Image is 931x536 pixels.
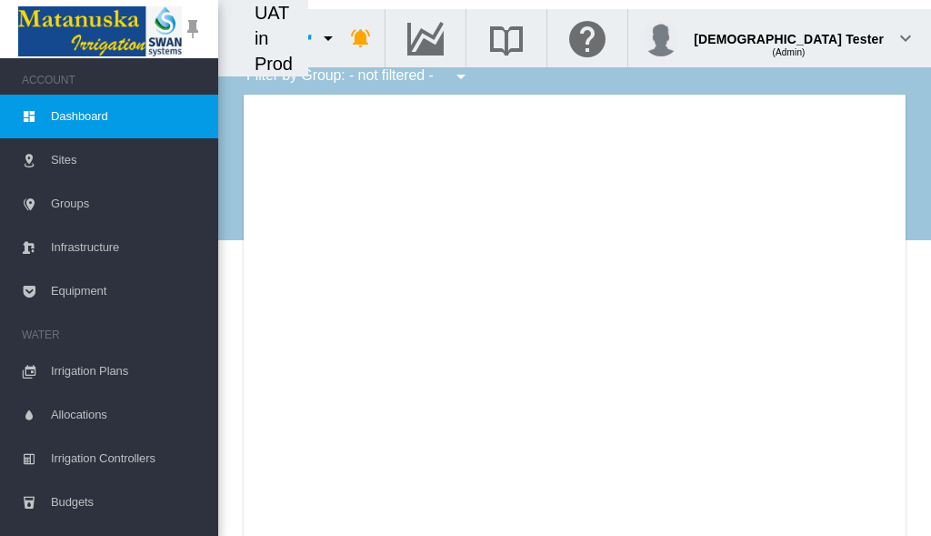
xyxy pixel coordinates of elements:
[404,27,447,49] md-icon: Go to the Data Hub
[350,27,372,49] md-icon: icon-bell-ring
[51,226,204,269] span: Infrastructure
[566,27,609,49] md-icon: Click here for help
[51,437,204,480] span: Irrigation Controllers
[182,18,204,40] md-icon: icon-pin
[233,58,485,95] div: Filter by Group: - not filtered -
[51,138,204,182] span: Sites
[317,27,339,49] md-icon: icon-menu-down
[773,47,806,57] span: (Admin)
[694,23,884,41] div: [DEMOGRAPHIC_DATA] Tester
[51,393,204,437] span: Allocations
[643,20,679,56] img: profile.jpg
[51,269,204,313] span: Equipment
[18,6,182,56] img: Matanuska_LOGO.png
[22,320,204,349] span: WATER
[51,349,204,393] span: Irrigation Plans
[450,66,472,87] md-icon: icon-menu-down
[310,20,346,56] button: icon-menu-down
[51,480,204,524] span: Budgets
[343,20,379,56] button: icon-bell-ring
[51,95,204,138] span: Dashboard
[628,9,931,67] button: [DEMOGRAPHIC_DATA] Tester (Admin) icon-chevron-down
[443,58,479,95] button: icon-menu-down
[895,27,916,49] md-icon: icon-chevron-down
[22,66,204,95] span: ACCOUNT
[51,182,204,226] span: Groups
[485,27,528,49] md-icon: Search the knowledge base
